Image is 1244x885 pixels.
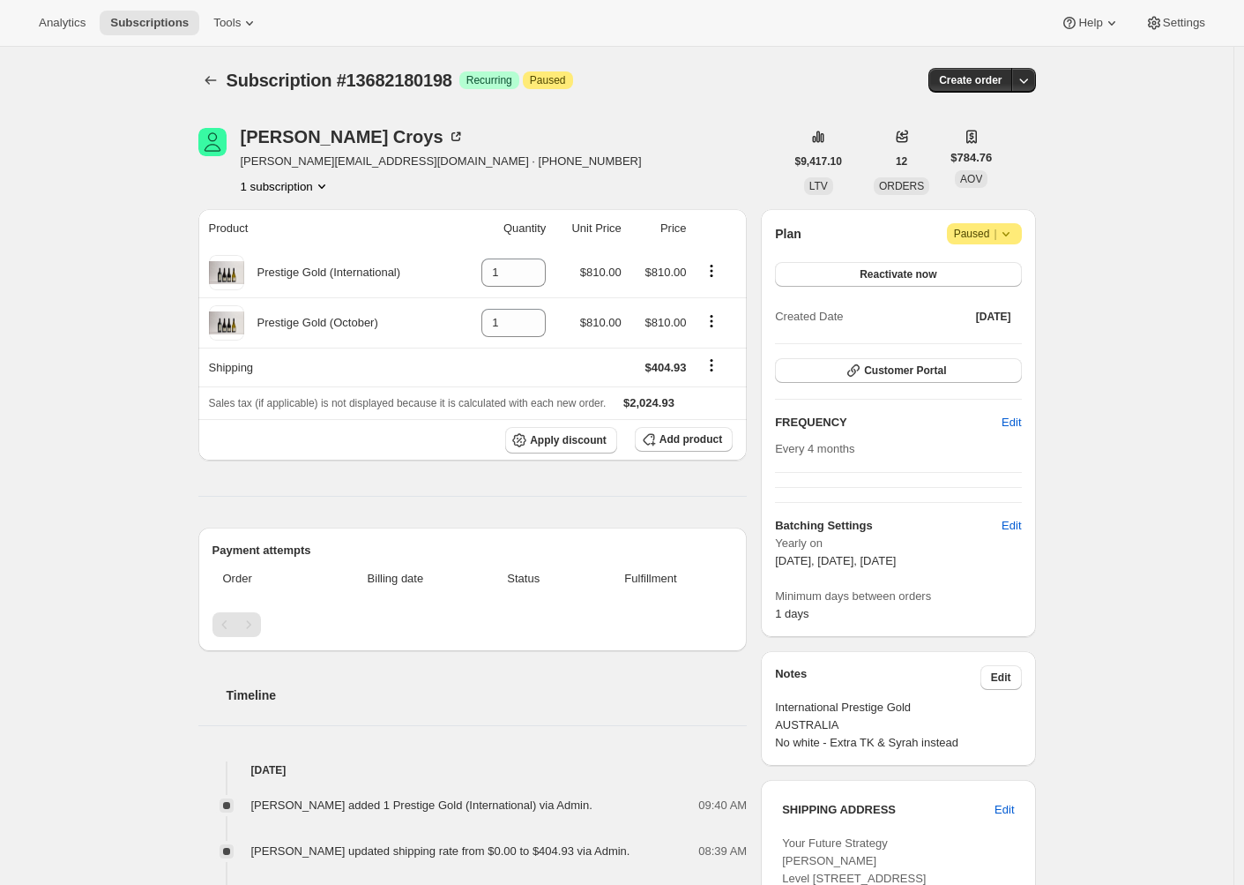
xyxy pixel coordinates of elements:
button: Help [1050,11,1130,35]
th: Quantity [458,209,551,248]
span: 09:40 AM [698,797,747,814]
span: | [994,227,996,241]
span: $810.00 [645,266,687,279]
span: Minimum days between orders [775,588,1021,605]
span: Recurring [466,73,512,87]
h2: Plan [775,225,801,243]
button: Add product [635,427,733,452]
span: 12 [896,154,907,169]
span: [DATE], [DATE], [DATE] [775,554,896,567]
span: Settings [1163,16,1205,30]
span: Paused [954,225,1015,243]
span: Gareth Croys [198,128,227,156]
th: Order [212,559,318,598]
span: Customer Portal [864,364,946,378]
button: Subscriptions [100,11,199,35]
span: $810.00 [645,316,687,329]
nav: Pagination [212,612,734,637]
button: [DATE] [965,304,1022,329]
button: Product actions [697,261,726,281]
span: [PERSON_NAME] added 1 Prestige Gold (International) via Admin. [251,799,592,812]
span: $810.00 [580,266,622,279]
button: Product actions [241,177,331,195]
span: AOV [960,173,982,185]
span: [PERSON_NAME][EMAIL_ADDRESS][DOMAIN_NAME] · [PHONE_NUMBER] [241,153,642,170]
th: Shipping [198,348,458,386]
span: [PERSON_NAME] updated shipping rate from $0.00 to $404.93 via Admin. [251,844,630,858]
span: $2,024.93 [623,396,674,409]
span: Edit [991,671,1011,685]
span: $9,417.10 [795,154,842,169]
th: Product [198,209,458,248]
button: 12 [885,149,918,174]
span: Subscriptions [110,16,189,30]
span: Apply discount [530,433,607,447]
button: Customer Portal [775,358,1021,383]
button: Reactivate now [775,262,1021,287]
th: Price [627,209,692,248]
span: 1 days [775,607,808,620]
button: Edit [984,796,1024,824]
h4: [DATE] [198,761,748,779]
span: Paused [530,73,566,87]
span: $784.76 [950,149,992,167]
span: Edit [1002,517,1021,535]
div: Prestige Gold (October) [244,314,378,332]
button: Create order [928,68,1012,93]
span: Help [1078,16,1102,30]
button: Analytics [28,11,96,35]
span: $404.93 [645,361,687,374]
span: Edit [1002,414,1021,431]
div: Prestige Gold (International) [244,264,401,281]
div: [PERSON_NAME] Croys [241,128,465,146]
th: Unit Price [551,209,626,248]
span: ORDERS [879,180,924,192]
button: Edit [991,409,1032,437]
span: [DATE] [976,310,1011,324]
span: Subscription #13682180198 [227,71,452,90]
button: Apply discount [505,427,617,454]
span: Analytics [39,16,86,30]
button: Tools [203,11,269,35]
button: Edit [991,512,1032,540]
button: Settings [1135,11,1216,35]
span: Created Date [775,308,843,326]
span: Reactivate now [860,267,936,281]
span: Add product [659,432,722,446]
span: Billing date [323,570,468,588]
span: LTV [809,180,828,192]
span: International Prestige Gold AUSTRALIA No white - Extra TK & Syrah instead [775,699,1021,752]
span: Fulfillment [579,570,722,588]
h6: Batching Settings [775,517,1002,535]
span: $810.00 [580,316,622,329]
button: Subscriptions [198,68,223,93]
span: Yearly on [775,535,1021,552]
button: $9,417.10 [785,149,853,174]
span: Sales tax (if applicable) is not displayed because it is calculated with each new order. [209,397,607,409]
span: Create order [939,73,1002,87]
button: Shipping actions [697,356,726,375]
h3: Notes [775,665,980,690]
span: Every 4 months [775,442,854,455]
h2: FREQUENCY [775,414,1002,431]
h2: Payment attempts [212,542,734,559]
button: Product actions [697,311,726,331]
span: Edit [994,801,1014,819]
h2: Timeline [227,686,748,704]
button: Edit [980,665,1022,690]
span: Tools [213,16,241,30]
span: Status [479,570,569,588]
span: 08:39 AM [698,843,747,860]
h3: SHIPPING ADDRESS [782,801,994,819]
